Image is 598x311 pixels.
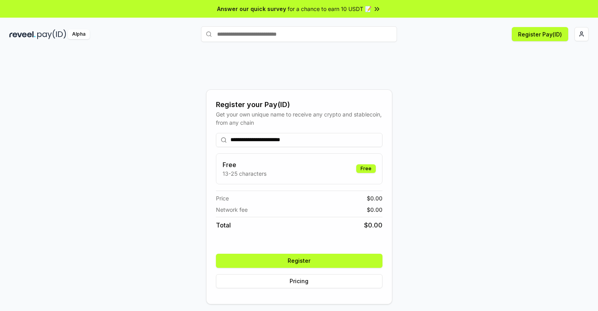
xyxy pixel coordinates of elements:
[356,164,376,173] div: Free
[216,274,382,288] button: Pricing
[223,169,266,178] p: 13-25 characters
[216,254,382,268] button: Register
[216,220,231,230] span: Total
[216,194,229,202] span: Price
[68,29,90,39] div: Alpha
[216,206,248,214] span: Network fee
[216,99,382,110] div: Register your Pay(ID)
[288,5,371,13] span: for a chance to earn 10 USDT 📝
[216,110,382,127] div: Get your own unique name to receive any crypto and stablecoin, from any chain
[9,29,36,39] img: reveel_dark
[37,29,66,39] img: pay_id
[364,220,382,230] span: $ 0.00
[217,5,286,13] span: Answer our quick survey
[367,194,382,202] span: $ 0.00
[367,206,382,214] span: $ 0.00
[223,160,266,169] h3: Free
[512,27,568,41] button: Register Pay(ID)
